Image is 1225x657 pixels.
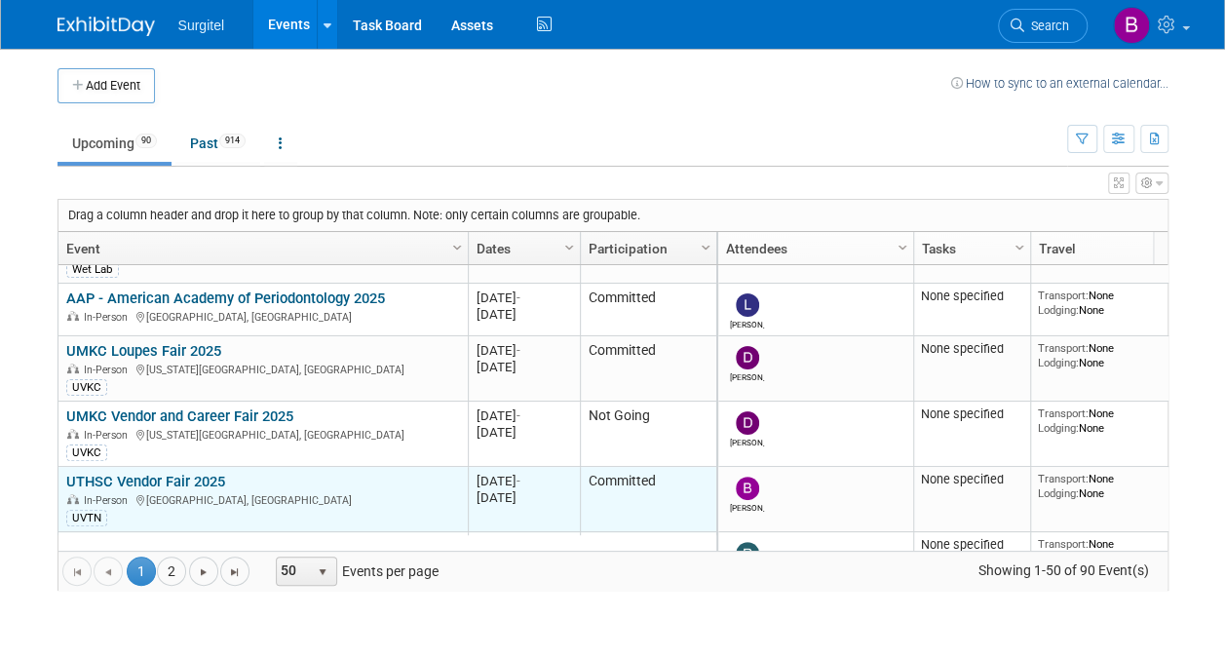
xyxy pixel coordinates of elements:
[921,472,1022,487] div: None specified
[517,343,520,358] span: -
[66,426,459,443] div: [US_STATE][GEOGRAPHIC_DATA], [GEOGRAPHIC_DATA]
[94,557,123,586] a: Go to the previous page
[892,232,913,261] a: Column Settings
[1012,240,1027,255] span: Column Settings
[922,232,1017,265] a: Tasks
[477,290,571,306] div: [DATE]
[477,232,567,265] a: Dates
[580,467,716,532] td: Committed
[1024,19,1069,33] span: Search
[66,510,107,525] div: UVTN
[1009,232,1030,261] a: Column Settings
[921,341,1022,357] div: None specified
[66,232,455,265] a: Event
[1038,421,1079,435] span: Lodging:
[227,564,243,580] span: Go to the last page
[84,311,134,324] span: In-Person
[57,125,172,162] a: Upcoming90
[175,125,260,162] a: Past914
[1038,406,1178,435] div: None None
[1038,472,1089,485] span: Transport:
[698,240,713,255] span: Column Settings
[921,406,1022,422] div: None specified
[66,407,293,425] a: UMKC Vendor and Career Fair 2025
[189,557,218,586] a: Go to the next page
[67,429,79,439] img: In-Person Event
[66,491,459,508] div: [GEOGRAPHIC_DATA], [GEOGRAPHIC_DATA]
[178,18,224,33] span: Surgitel
[517,474,520,488] span: -
[517,408,520,423] span: -
[449,240,465,255] span: Column Settings
[998,9,1088,43] a: Search
[736,542,759,565] img: Robert Meehan
[580,532,716,598] td: Committed
[100,564,116,580] span: Go to the previous page
[62,557,92,586] a: Go to the first page
[1038,486,1079,500] span: Lodging:
[477,359,571,375] div: [DATE]
[580,336,716,402] td: Committed
[730,369,764,382] div: Daniel Green
[921,537,1022,553] div: None specified
[730,317,764,329] div: Larry Boduris
[220,557,249,586] a: Go to the last page
[67,364,79,373] img: In-Person Event
[219,134,246,148] span: 914
[66,290,385,307] a: AAP - American Academy of Periodontology 2025
[558,232,580,261] a: Column Settings
[135,134,157,148] span: 90
[84,429,134,442] span: In-Person
[730,500,764,513] div: Brandon Medling
[1038,341,1089,355] span: Transport:
[66,261,119,277] div: Wet Lab
[736,411,759,435] img: Daniel Green
[66,444,107,460] div: UVKC
[67,494,79,504] img: In-Person Event
[736,293,759,317] img: Larry Boduris
[446,232,468,261] a: Column Settings
[477,306,571,323] div: [DATE]
[477,473,571,489] div: [DATE]
[1039,232,1173,265] a: Travel
[57,17,155,36] img: ExhibitDay
[69,564,85,580] span: Go to the first page
[736,477,759,500] img: Brandon Medling
[477,489,571,506] div: [DATE]
[57,68,155,103] button: Add Event
[580,284,716,336] td: Committed
[960,557,1167,584] span: Showing 1-50 of 90 Event(s)
[1038,289,1089,302] span: Transport:
[921,289,1022,304] div: None specified
[127,557,156,586] span: 1
[517,290,520,305] span: -
[580,402,716,467] td: Not Going
[1038,303,1079,317] span: Lodging:
[66,361,459,377] div: [US_STATE][GEOGRAPHIC_DATA], [GEOGRAPHIC_DATA]
[726,232,900,265] a: Attendees
[477,407,571,424] div: [DATE]
[477,342,571,359] div: [DATE]
[736,346,759,369] img: Daniel Green
[84,494,134,507] span: In-Person
[66,342,221,360] a: UMKC Loupes Fair 2025
[196,564,211,580] span: Go to the next page
[315,564,330,580] span: select
[561,240,577,255] span: Column Settings
[1038,406,1089,420] span: Transport:
[66,379,107,395] div: UVKC
[1038,537,1178,565] div: None None
[951,76,1168,91] a: How to sync to an external calendar...
[58,200,1168,231] div: Drag a column header and drop it here to group by that column. Note: only certain columns are gro...
[1038,472,1178,500] div: None None
[66,473,225,490] a: UTHSC Vendor Fair 2025
[1038,356,1079,369] span: Lodging:
[730,435,764,447] div: Daniel Green
[84,364,134,376] span: In-Person
[67,311,79,321] img: In-Person Event
[1113,7,1150,44] img: Brandon Medling
[589,232,704,265] a: Participation
[1038,289,1178,317] div: None None
[277,558,310,585] span: 50
[1038,537,1089,551] span: Transport:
